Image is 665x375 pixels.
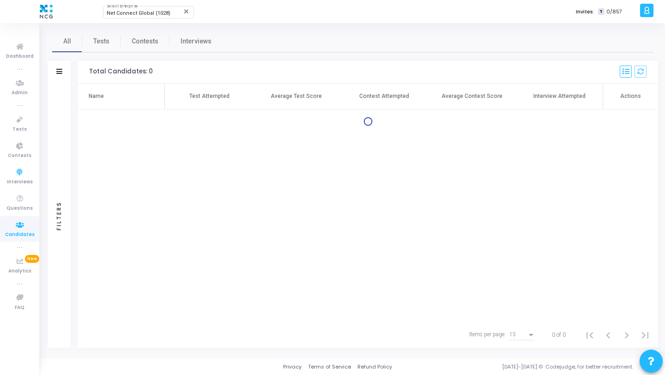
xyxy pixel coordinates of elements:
th: Test Attempted [165,84,253,109]
span: Net Connect Global (1028) [107,10,170,16]
div: [DATE]-[DATE] © Codejudge, for better recruitment. [392,363,653,371]
button: Last page [636,326,654,344]
span: FAQ [15,304,24,312]
span: Candidates [5,231,35,239]
span: Questions [6,205,33,212]
span: T [598,8,604,15]
button: Next page [617,326,636,344]
th: Average Contest Score [428,84,516,109]
mat-icon: Clear [183,8,190,15]
span: All [63,36,71,46]
div: Name [89,92,104,100]
th: Contest Attempted [340,84,428,109]
button: First page [580,326,599,344]
label: Invites: [576,8,594,16]
span: Tests [12,126,27,133]
a: Terms of Service [308,363,351,371]
button: Previous page [599,326,617,344]
a: Refund Policy [357,363,392,371]
span: New [25,255,39,263]
span: Tests [93,36,109,46]
span: Contests [8,152,31,160]
th: Interview Attempted [516,84,604,109]
span: Dashboard [6,53,34,60]
span: Interviews [181,36,212,46]
span: Contests [132,36,158,46]
div: Total Candidates: 0 [89,68,153,75]
span: Admin [12,89,28,97]
div: Items per page: [469,330,506,339]
span: 15 [509,331,516,338]
span: Interviews [7,178,33,186]
mat-select: Items per page: [509,332,535,338]
div: Filters [55,165,63,266]
span: Analytics [8,267,31,275]
a: Privacy [283,363,302,371]
div: 0 of 0 [552,331,566,339]
img: logo [37,2,55,21]
th: Average Test Score [253,84,340,109]
span: 0/857 [606,8,622,16]
th: Actions [603,84,658,109]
